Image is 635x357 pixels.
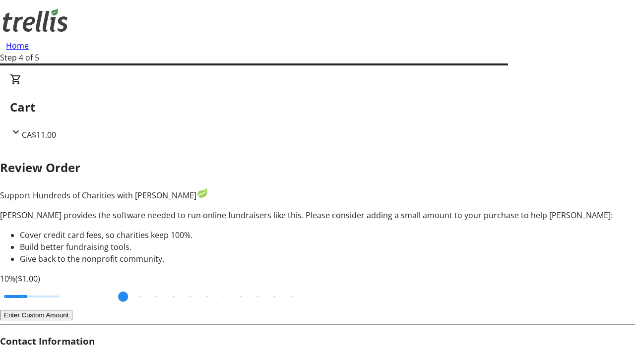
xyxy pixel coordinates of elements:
li: Build better fundraising tools. [20,241,635,253]
span: CA$11.00 [22,129,56,140]
li: Cover credit card fees, so charities keep 100%. [20,229,635,241]
h2: Cart [10,98,625,116]
li: Give back to the nonprofit community. [20,253,635,265]
div: CartCA$11.00 [10,73,625,141]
